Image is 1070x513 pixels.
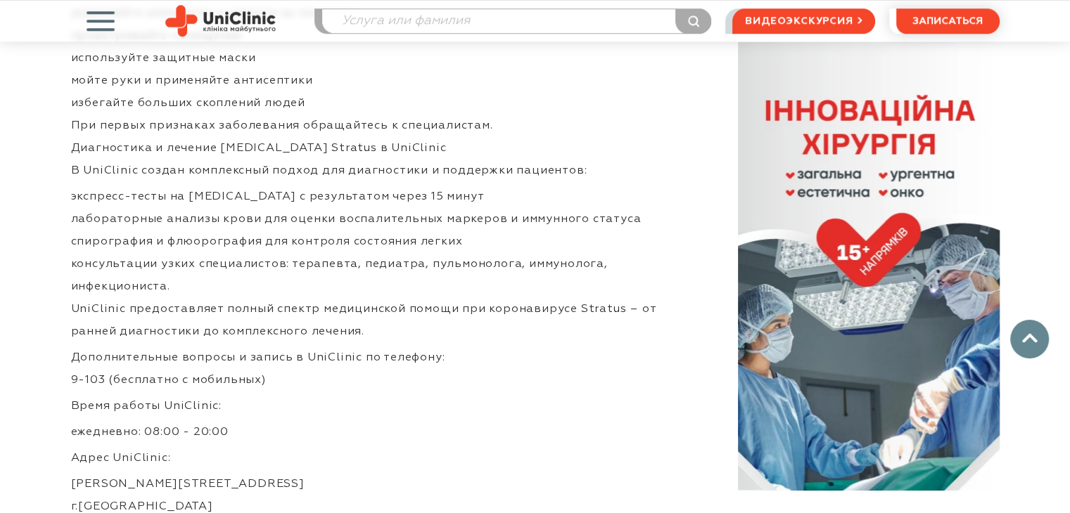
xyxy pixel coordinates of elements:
p: укрепляйте иммунитет и следите за питанием проветривайте помещение используйте защитные маски мой... [71,2,683,182]
input: Услуга или фамилия [322,9,711,33]
span: видеоэкскурсия [745,9,853,33]
p: Время работы UniClinic: [71,395,683,417]
p: ежедневно: 08:00 - 20:00 [71,421,683,443]
button: записаться [896,8,1000,34]
p: Дополнительные вопросы и запись в UniClinic по телефону: 9-103 (бесплатно с мобильных) [71,346,683,391]
img: Site [165,5,276,37]
a: видеоэкскурсия [732,8,874,34]
p: Адрес UniClinic: [71,447,683,469]
p: экспресс-тесты на [MEDICAL_DATA] с результатом через 15 минут лабораторные анализы крови для оцен... [71,186,683,343]
span: записаться [912,16,983,26]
